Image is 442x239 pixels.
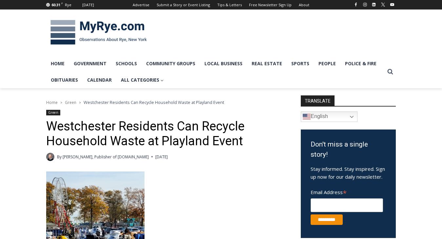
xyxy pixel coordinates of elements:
[361,1,369,9] a: Instagram
[111,55,142,72] a: Schools
[311,186,383,197] label: Email Address
[46,110,61,115] a: Green
[287,55,314,72] a: Sports
[63,154,149,160] a: [PERSON_NAME], Publisher of [DOMAIN_NAME]
[301,111,357,122] a: English
[84,99,224,105] span: Westchester Residents Can Recycle Household Waste at Playland Event
[79,100,81,105] span: >
[46,55,69,72] a: Home
[46,15,151,50] img: MyRye.com
[46,153,54,161] a: Author image
[51,2,60,7] span: 60.31
[57,154,62,160] span: By
[370,1,378,9] a: Linkedin
[303,113,311,121] img: en
[116,72,168,88] a: All Categories
[46,119,284,149] h1: Westchester Residents Can Recycle Household Waste at Playland Event
[46,99,284,106] nav: Breadcrumbs
[69,55,111,72] a: Government
[65,100,76,105] a: Green
[46,72,83,88] a: Obituaries
[352,1,360,9] a: Facebook
[83,72,116,88] a: Calendar
[384,66,396,78] button: View Search Form
[340,55,381,72] a: Police & Fire
[200,55,247,72] a: Local Business
[311,139,386,160] h3: Don't miss a single story!
[121,76,164,84] span: All Categories
[301,95,335,106] strong: TRANSLATE
[46,55,384,89] nav: Primary Navigation
[82,2,94,8] div: [DATE]
[61,1,63,5] span: F
[142,55,200,72] a: Community Groups
[247,55,287,72] a: Real Estate
[46,100,58,105] a: Home
[388,1,396,9] a: YouTube
[155,154,168,160] time: [DATE]
[65,2,71,8] div: Rye
[379,1,387,9] a: X
[311,165,386,181] p: Stay informed. Stay inspired. Sign up now for our daily newsletter.
[314,55,340,72] a: People
[60,100,62,105] span: >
